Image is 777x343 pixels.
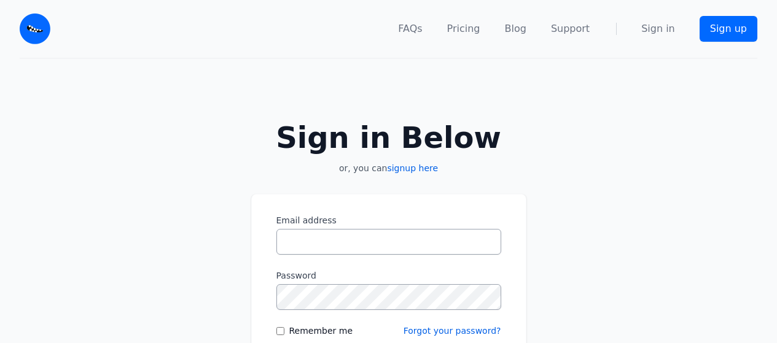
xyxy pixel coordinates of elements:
[641,21,675,36] a: Sign in
[387,163,438,173] a: signup here
[20,13,50,44] img: Email Monster
[551,21,590,36] a: Support
[289,325,353,337] label: Remember me
[447,21,480,36] a: Pricing
[404,326,501,336] a: Forgot your password?
[251,123,526,152] h2: Sign in Below
[276,214,501,226] label: Email address
[505,21,526,36] a: Blog
[276,269,501,282] label: Password
[398,21,422,36] a: FAQs
[700,16,757,42] a: Sign up
[251,162,526,174] p: or, you can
